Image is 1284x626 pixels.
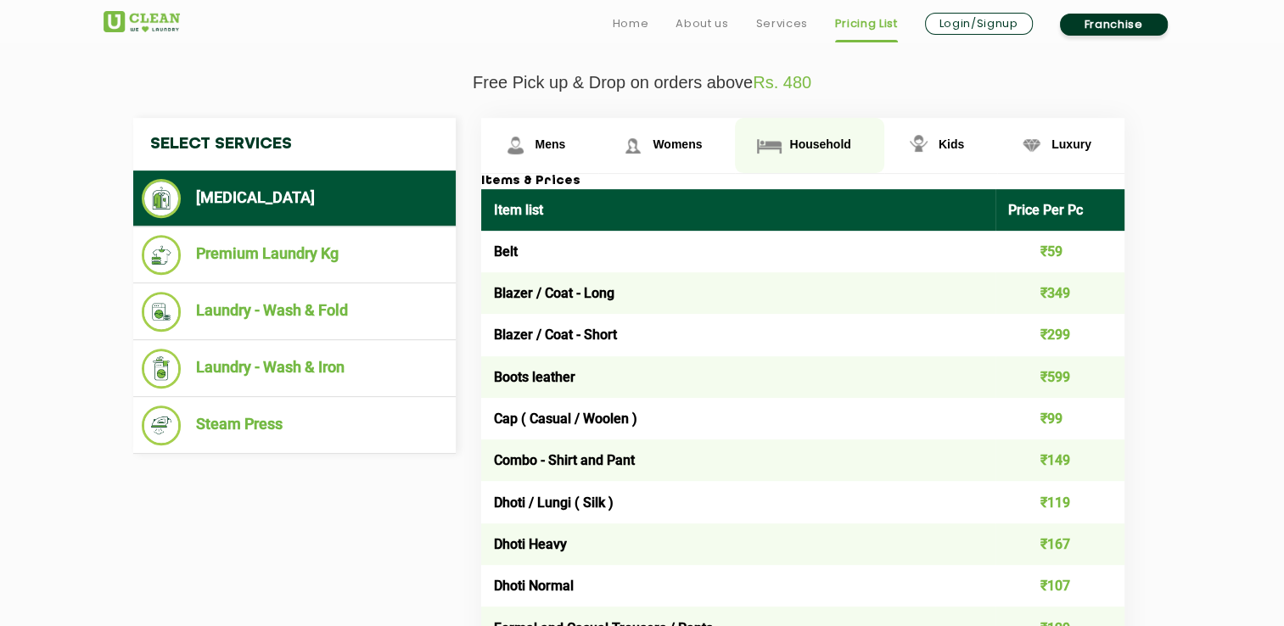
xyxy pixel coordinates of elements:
td: ₹119 [995,481,1124,523]
a: About us [676,14,728,34]
td: ₹599 [995,356,1124,398]
td: Combo - Shirt and Pant [481,439,996,481]
td: Blazer / Coat - Short [481,314,996,355]
img: UClean Laundry and Dry Cleaning [104,11,180,32]
span: Household [789,137,850,151]
td: ₹59 [995,231,1124,272]
img: Steam Press [142,405,182,445]
span: Kids [939,137,964,151]
th: Price Per Pc [995,189,1124,231]
img: Luxury [1017,131,1046,160]
span: Mens [535,137,566,151]
td: Dhoti Normal [481,565,996,606]
li: [MEDICAL_DATA] [142,179,447,218]
span: Rs. 480 [753,73,811,92]
td: ₹167 [995,523,1124,565]
img: Womens [618,131,648,160]
td: ₹349 [995,272,1124,314]
img: Dry Cleaning [142,179,182,218]
span: Luxury [1051,137,1091,151]
img: Premium Laundry Kg [142,235,182,275]
a: Home [613,14,649,34]
p: Free Pick up & Drop on orders above [104,73,1181,92]
td: Blazer / Coat - Long [481,272,996,314]
td: Dhoti / Lungi ( Silk ) [481,481,996,523]
li: Laundry - Wash & Fold [142,292,447,332]
li: Steam Press [142,405,447,445]
td: Belt [481,231,996,272]
td: ₹299 [995,314,1124,355]
td: Cap ( Casual / Woolen ) [481,398,996,439]
a: Login/Signup [925,13,1033,35]
h3: Items & Prices [481,174,1124,189]
td: Boots leather [481,356,996,398]
img: Laundry - Wash & Iron [142,349,182,388]
img: Mens [501,131,530,160]
td: ₹99 [995,398,1124,439]
span: Womens [653,137,702,151]
img: Laundry - Wash & Fold [142,292,182,332]
th: Item list [481,189,996,231]
img: Kids [904,131,934,160]
a: Pricing List [835,14,898,34]
a: Services [755,14,807,34]
a: Franchise [1060,14,1168,36]
td: Dhoti Heavy [481,523,996,565]
li: Premium Laundry Kg [142,235,447,275]
td: ₹107 [995,565,1124,606]
td: ₹149 [995,439,1124,481]
img: Household [754,131,784,160]
li: Laundry - Wash & Iron [142,349,447,388]
h4: Select Services [133,118,456,170]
